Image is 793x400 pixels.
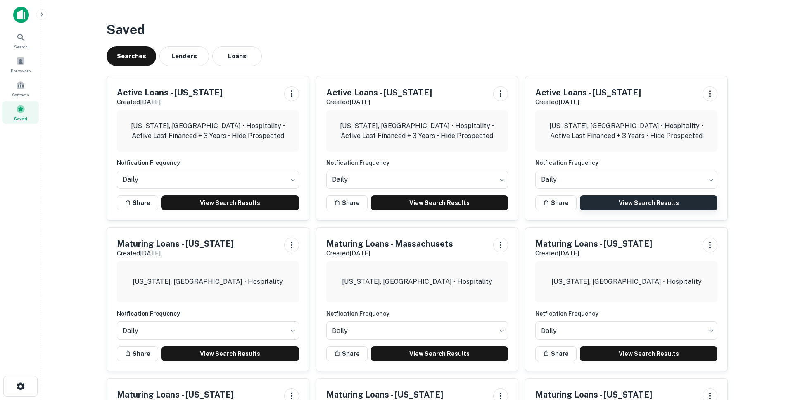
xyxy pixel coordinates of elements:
[117,158,299,167] h6: Notfication Frequency
[326,238,453,250] h5: Maturing Loans - Massachusets
[535,97,641,107] p: Created [DATE]
[117,238,234,250] h5: Maturing Loans - [US_STATE]
[14,43,28,50] span: Search
[752,334,793,374] iframe: Chat Widget
[542,121,711,141] p: [US_STATE], [GEOGRAPHIC_DATA] • Hospitality • Active Last Financed + 3 Years • Hide Prospected
[117,168,299,191] div: Without label
[2,77,39,100] a: Contacts
[161,346,299,361] a: View Search Results
[551,277,702,287] p: [US_STATE], [GEOGRAPHIC_DATA] • Hospitality
[12,91,29,98] span: Contacts
[13,7,29,23] img: capitalize-icon.png
[326,248,453,258] p: Created [DATE]
[580,346,717,361] a: View Search Results
[535,319,717,342] div: Without label
[535,158,717,167] h6: Notfication Frequency
[326,97,432,107] p: Created [DATE]
[117,248,234,258] p: Created [DATE]
[326,309,508,318] h6: Notfication Frequency
[117,86,223,99] h5: Active Loans - [US_STATE]
[535,309,717,318] h6: Notfication Frequency
[107,20,728,40] h3: Saved
[117,309,299,318] h6: Notfication Frequency
[11,67,31,74] span: Borrowers
[117,346,158,361] button: Share
[326,158,508,167] h6: Notfication Frequency
[580,195,717,210] a: View Search Results
[535,86,641,99] h5: Active Loans - [US_STATE]
[2,29,39,52] a: Search
[117,97,223,107] p: Created [DATE]
[326,195,368,210] button: Share
[159,46,209,66] button: Lenders
[107,46,156,66] button: Searches
[535,238,652,250] h5: Maturing Loans - [US_STATE]
[535,195,577,210] button: Share
[371,195,508,210] a: View Search Results
[535,248,652,258] p: Created [DATE]
[371,346,508,361] a: View Search Results
[326,168,508,191] div: Without label
[212,46,262,66] button: Loans
[2,101,39,124] a: Saved
[326,346,368,361] button: Share
[333,121,502,141] p: [US_STATE], [GEOGRAPHIC_DATA] • Hospitality • Active Last Financed + 3 Years • Hide Prospected
[326,86,432,99] h5: Active Loans - [US_STATE]
[117,319,299,342] div: Without label
[326,319,508,342] div: Without label
[133,277,283,287] p: [US_STATE], [GEOGRAPHIC_DATA] • Hospitality
[342,277,492,287] p: [US_STATE], [GEOGRAPHIC_DATA] • Hospitality
[123,121,292,141] p: [US_STATE], [GEOGRAPHIC_DATA] • Hospitality • Active Last Financed + 3 Years • Hide Prospected
[14,115,27,122] span: Saved
[117,195,158,210] button: Share
[535,346,577,361] button: Share
[535,168,717,191] div: Without label
[2,53,39,76] a: Borrowers
[161,195,299,210] a: View Search Results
